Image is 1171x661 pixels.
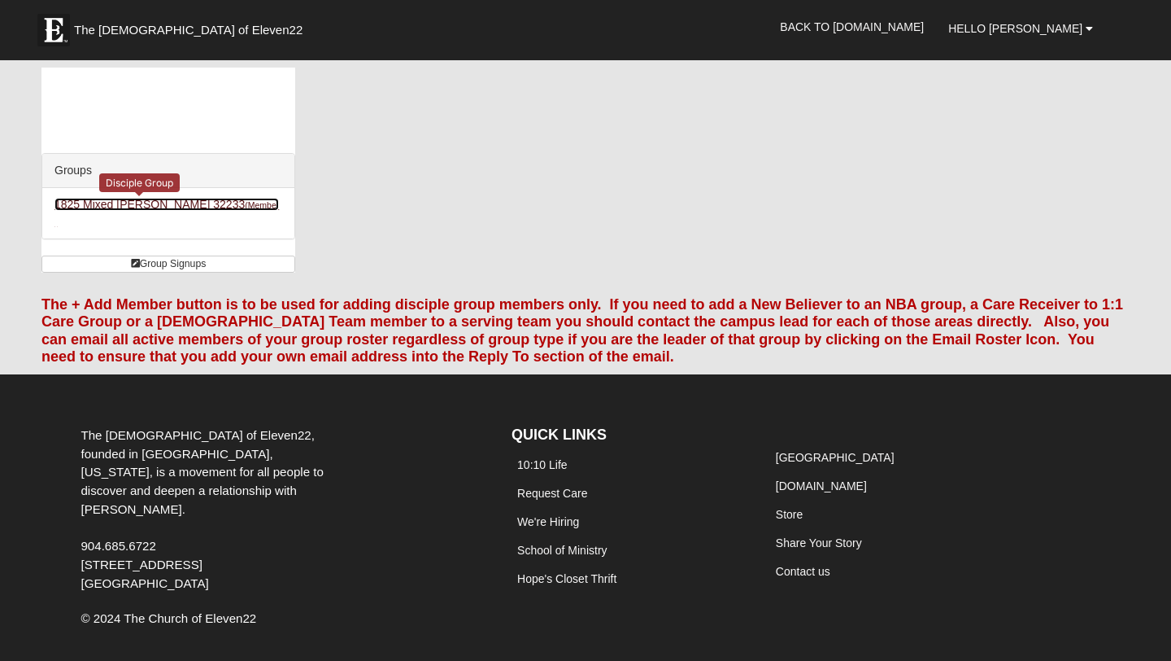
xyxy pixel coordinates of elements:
[81,576,208,590] span: [GEOGRAPHIC_DATA]
[776,536,862,549] a: Share Your Story
[517,458,568,471] a: 10:10 Life
[768,7,936,47] a: Back to [DOMAIN_NAME]
[74,22,303,38] span: The [DEMOGRAPHIC_DATA] of Eleven22
[936,8,1105,49] a: Hello [PERSON_NAME]
[29,6,355,46] a: The [DEMOGRAPHIC_DATA] of Eleven22
[42,154,294,188] div: Groups
[776,479,867,492] a: [DOMAIN_NAME]
[37,14,70,46] img: Eleven22 logo
[517,515,579,528] a: We're Hiring
[776,508,803,521] a: Store
[776,565,830,578] a: Contact us
[54,198,279,228] a: 1825 Mixed [PERSON_NAME] 32233(Member )
[517,572,616,585] a: Hope's Closet Thrift
[81,611,256,625] span: © 2024 The Church of Eleven22
[517,544,607,557] a: School of Ministry
[517,487,587,500] a: Request Care
[99,173,180,192] div: Disciple Group
[68,427,355,593] div: The [DEMOGRAPHIC_DATA] of Eleven22, founded in [GEOGRAPHIC_DATA], [US_STATE], is a movement for a...
[511,427,746,444] h4: QUICK LINKS
[41,256,295,273] a: Group Signups
[776,451,895,464] a: [GEOGRAPHIC_DATA]
[948,22,1082,35] span: Hello [PERSON_NAME]
[41,296,1123,366] font: The + Add Member button is to be used for adding disciple group members only. If you need to add ...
